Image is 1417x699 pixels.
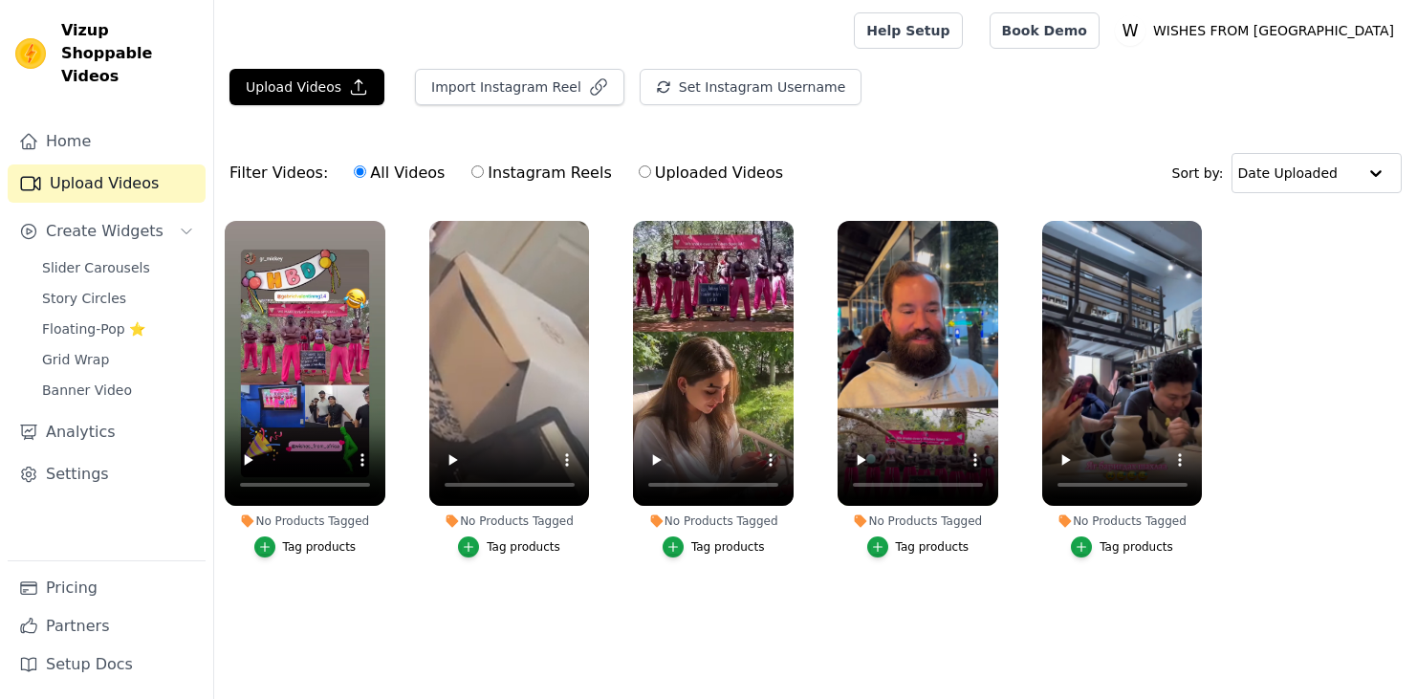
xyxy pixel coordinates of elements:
[867,536,970,557] button: Tag products
[283,539,357,555] div: Tag products
[854,12,962,49] a: Help Setup
[1145,13,1402,48] p: WISHES FROM [GEOGRAPHIC_DATA]
[470,161,612,186] label: Instagram Reels
[639,165,651,178] input: Uploaded Videos
[31,346,206,373] a: Grid Wrap
[1071,536,1173,557] button: Tag products
[663,536,765,557] button: Tag products
[15,38,46,69] img: Vizup
[1100,539,1173,555] div: Tag products
[8,607,206,645] a: Partners
[42,289,126,308] span: Story Circles
[633,513,794,529] div: No Products Tagged
[353,161,446,186] label: All Videos
[638,161,784,186] label: Uploaded Videos
[8,164,206,203] a: Upload Videos
[31,254,206,281] a: Slider Carousels
[1122,21,1138,40] text: W
[31,285,206,312] a: Story Circles
[42,319,145,339] span: Floating-Pop ⭐
[225,513,385,529] div: No Products Tagged
[31,316,206,342] a: Floating-Pop ⭐
[46,220,163,243] span: Create Widgets
[1115,13,1402,48] button: W WISHES FROM [GEOGRAPHIC_DATA]
[415,69,624,105] button: Import Instagram Reel
[42,258,150,277] span: Slider Carousels
[429,513,590,529] div: No Products Tagged
[61,19,198,88] span: Vizup Shoppable Videos
[31,377,206,404] a: Banner Video
[640,69,861,105] button: Set Instagram Username
[896,539,970,555] div: Tag products
[42,350,109,369] span: Grid Wrap
[229,69,384,105] button: Upload Videos
[8,212,206,251] button: Create Widgets
[8,122,206,161] a: Home
[487,539,560,555] div: Tag products
[1042,513,1203,529] div: No Products Tagged
[354,165,366,178] input: All Videos
[458,536,560,557] button: Tag products
[471,165,484,178] input: Instagram Reels
[838,513,998,529] div: No Products Tagged
[8,569,206,607] a: Pricing
[254,536,357,557] button: Tag products
[42,381,132,400] span: Banner Video
[8,455,206,493] a: Settings
[8,645,206,684] a: Setup Docs
[8,413,206,451] a: Analytics
[229,151,794,195] div: Filter Videos:
[1172,153,1403,193] div: Sort by:
[691,539,765,555] div: Tag products
[990,12,1100,49] a: Book Demo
